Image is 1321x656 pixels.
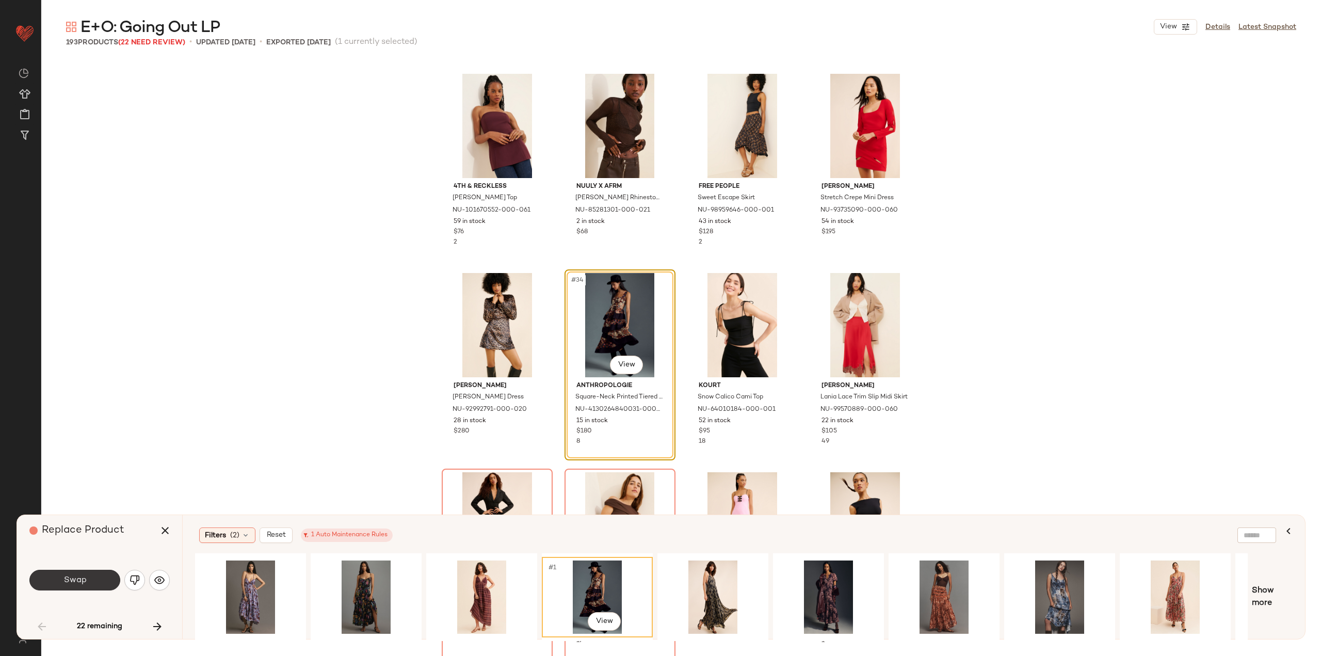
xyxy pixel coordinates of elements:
[698,194,755,203] span: Sweet Escape Skirt
[570,275,586,285] span: #34
[610,356,643,374] button: View
[699,417,731,426] span: 52 in stock
[454,228,464,237] span: $76
[445,472,549,577] img: 96518147_018_b
[821,381,909,391] span: [PERSON_NAME]
[314,561,418,634] img: 4130957990037_009_b
[66,39,78,46] span: 193
[575,405,663,414] span: NU-4130264840031-000-009
[813,74,917,178] img: 93735090_060_b
[698,393,763,402] span: Snow Calico Cami Top
[199,561,302,634] img: 4130916210308_049_b
[66,37,185,48] div: Products
[453,393,524,402] span: [PERSON_NAME] Dress
[661,561,765,634] img: 63718878_001_b
[820,206,898,215] span: NU-93735090-000-060
[63,575,86,585] span: Swap
[77,622,122,631] span: 22 remaining
[230,530,239,541] span: (2)
[1238,22,1296,33] a: Latest Snapshot
[260,36,262,49] span: •
[568,273,672,377] img: 4130264840031_009_b2
[19,68,29,78] img: svg%3e
[699,427,710,436] span: $95
[892,561,996,634] img: 4120957990014_089_b
[154,575,165,585] img: svg%3e
[575,393,663,402] span: Square-Neck Printed Tiered Midi Dress
[453,194,517,203] span: [PERSON_NAME] Top
[568,472,672,577] img: 101455202_020_b
[118,39,185,46] span: (22 Need Review)
[699,217,731,227] span: 43 in stock
[306,531,388,540] div: 1 Auto Maintenance Rules
[80,18,220,38] span: E+O: Going Out LP
[813,472,917,577] img: 89393771_001_b
[777,561,880,634] img: 4130916210118_096_b
[820,405,898,414] span: NU-99570889-000-060
[821,427,837,436] span: $105
[453,405,527,414] span: NU-92992791-000-020
[454,417,486,426] span: 28 in stock
[821,438,829,445] span: 49
[335,36,417,49] span: (1 currently selected)
[453,206,530,215] span: NU-101670552-000-061
[189,36,192,49] span: •
[813,273,917,377] img: 99570889_060_b
[266,531,286,539] span: Reset
[445,74,549,178] img: 101670552_061_b
[260,527,293,543] button: Reset
[42,525,124,536] span: Replace Product
[821,217,854,227] span: 54 in stock
[698,206,774,215] span: NU-98959646-000-001
[821,182,909,191] span: [PERSON_NAME]
[699,228,713,237] span: $128
[698,405,776,414] span: NU-64010184-000-001
[196,37,255,48] p: updated [DATE]
[821,228,835,237] span: $195
[205,530,226,541] span: Filters
[595,617,613,626] span: View
[699,182,786,191] span: Free People
[454,381,541,391] span: [PERSON_NAME]
[12,635,33,644] img: svg%3e
[545,561,649,634] img: 4130264840031_009_b2
[454,217,486,227] span: 59 in stock
[266,37,331,48] p: Exported [DATE]
[547,563,558,573] span: #1
[66,22,76,32] img: svg%3e
[1159,23,1177,31] span: View
[430,561,534,634] img: 83644740_052_b
[699,239,702,246] span: 2
[618,361,635,369] span: View
[576,217,605,227] span: 2 in stock
[588,612,621,631] button: View
[576,182,664,191] span: Nuuly x AFRM
[130,575,140,585] img: svg%3e
[454,427,470,436] span: $280
[575,206,650,215] span: NU-85281301-000-021
[1252,585,1293,610] span: Show more
[575,194,663,203] span: [PERSON_NAME] Rhinestone Mesh Top
[454,239,457,246] span: 2
[1205,22,1230,33] a: Details
[1008,561,1111,634] img: 4130957990149_049_b
[690,74,794,178] img: 98959646_001_b
[820,194,894,203] span: Stretch Crepe Mini Dress
[821,417,853,426] span: 22 in stock
[1154,19,1197,35] button: View
[699,438,705,445] span: 18
[820,393,908,402] span: Lania Lace Trim Slip Midi Skirt
[1123,561,1227,634] img: 69992022_000_b
[454,182,541,191] span: 4th & Reckless
[29,570,120,590] button: Swap
[690,472,794,577] img: 91357517_066_b
[690,273,794,377] img: 64010184_001_b4
[699,381,786,391] span: Kourt
[568,74,672,178] img: 85281301_021_b
[445,273,549,377] img: 92992791_020_b
[14,23,35,43] img: heart_red.DM2ytmEG.svg
[576,228,588,237] span: $68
